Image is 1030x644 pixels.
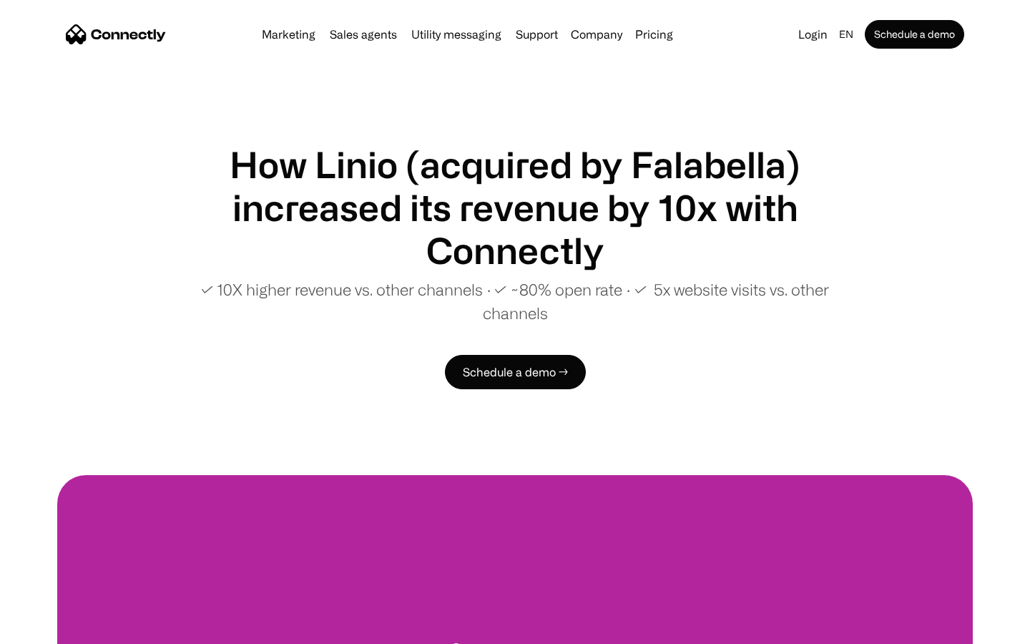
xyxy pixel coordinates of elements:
[510,29,564,40] a: Support
[14,618,86,639] aside: Language selected: English
[172,278,858,325] p: ✓ 10X higher revenue vs. other channels ∙ ✓ ~80% open rate ∙ ✓ 5x website visits vs. other channels
[865,20,964,49] a: Schedule a demo
[324,29,403,40] a: Sales agents
[29,619,86,639] ul: Language list
[571,24,622,44] div: Company
[445,355,586,389] a: Schedule a demo →
[256,29,321,40] a: Marketing
[839,24,853,44] div: en
[793,24,833,44] a: Login
[172,143,858,272] h1: How Linio (acquired by Falabella) increased its revenue by 10x with Connectly
[406,29,507,40] a: Utility messaging
[629,29,679,40] a: Pricing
